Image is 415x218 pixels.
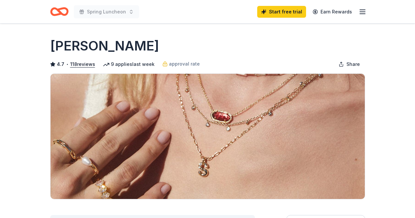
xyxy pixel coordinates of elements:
[50,4,69,19] a: Home
[51,74,365,199] img: Image for Kendra Scott
[50,37,159,55] h1: [PERSON_NAME]
[309,6,356,18] a: Earn Rewards
[103,60,155,68] div: 9 applies last week
[74,5,139,18] button: Spring Luncheon
[333,58,365,71] button: Share
[346,60,360,68] span: Share
[66,62,68,67] span: •
[70,60,95,68] button: 118reviews
[257,6,306,18] a: Start free trial
[169,60,200,68] span: approval rate
[162,60,200,68] a: approval rate
[57,60,64,68] span: 4.7
[87,8,126,16] span: Spring Luncheon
